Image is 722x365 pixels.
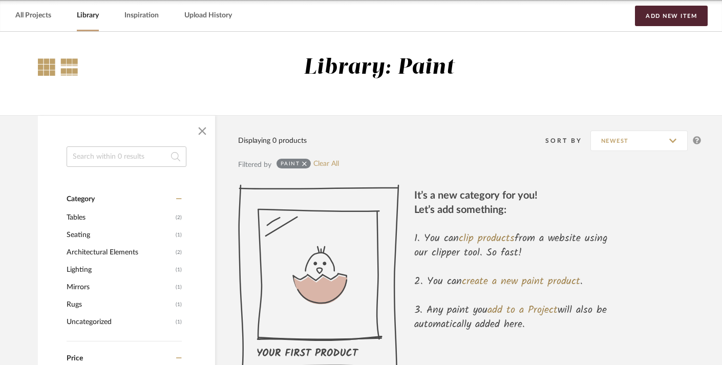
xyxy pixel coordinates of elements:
[176,279,182,295] span: (1)
[67,209,173,226] span: Tables
[67,261,173,278] span: Lighting
[176,296,182,313] span: (1)
[304,55,455,81] div: Library: Paint
[67,195,95,204] span: Category
[124,9,159,23] a: Inspiration
[414,303,608,332] div: Any paint you will also be automatically added here.
[192,121,213,141] button: Close
[67,313,173,331] span: Uncategorized
[67,278,173,296] span: Mirrors
[635,6,708,26] button: Add New Item
[67,244,173,261] span: Architectural Elements
[414,231,608,260] div: You can from a website using our clipper tool. So fast!
[313,160,339,168] a: Clear All
[414,274,608,289] div: You can .
[281,160,300,167] div: Paint
[459,230,515,247] a: clip products
[176,244,182,261] span: (2)
[176,227,182,243] span: (1)
[67,355,83,362] span: Price
[77,9,99,23] a: Library
[176,209,182,226] span: (2)
[67,146,186,167] input: Search within 0 results
[487,302,558,318] a: add to a Project
[15,9,51,23] a: All Projects
[462,273,580,290] a: create a new paint product
[238,159,271,170] div: Filtered by
[176,314,182,330] span: (1)
[545,136,590,146] div: Sort By
[67,296,173,313] span: Rugs
[184,9,232,23] a: Upload History
[414,188,608,217] div: It’s a new category for you! Let’s add something:
[67,226,173,244] span: Seating
[176,262,182,278] span: (1)
[238,135,307,146] div: Displaying 0 products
